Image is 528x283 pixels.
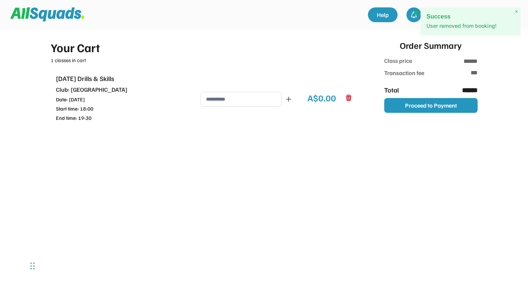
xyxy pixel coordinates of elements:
[426,13,515,20] h2: Success
[56,114,186,122] div: End time: 19:30
[410,11,418,18] img: bell-03%20%281%29.svg
[51,38,358,56] div: Your Cart
[56,74,186,84] div: [DATE] Drills & Skills
[384,85,425,95] div: Total
[56,105,186,112] div: Start time: 18:00
[384,68,425,77] div: Transaction fee
[56,95,186,103] div: Date: [DATE]
[368,7,398,22] a: Help
[384,98,478,113] button: Proceed to Payment
[308,91,336,104] div: A$0.00
[56,85,186,94] div: Club: [GEOGRAPHIC_DATA]
[515,9,518,15] span: ×
[51,56,358,64] div: 1 classes in cart
[384,56,425,66] div: Class price
[10,7,84,21] img: Squad%20Logo.svg
[400,38,462,52] div: Order Summary
[426,22,515,30] p: User removed from booking!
